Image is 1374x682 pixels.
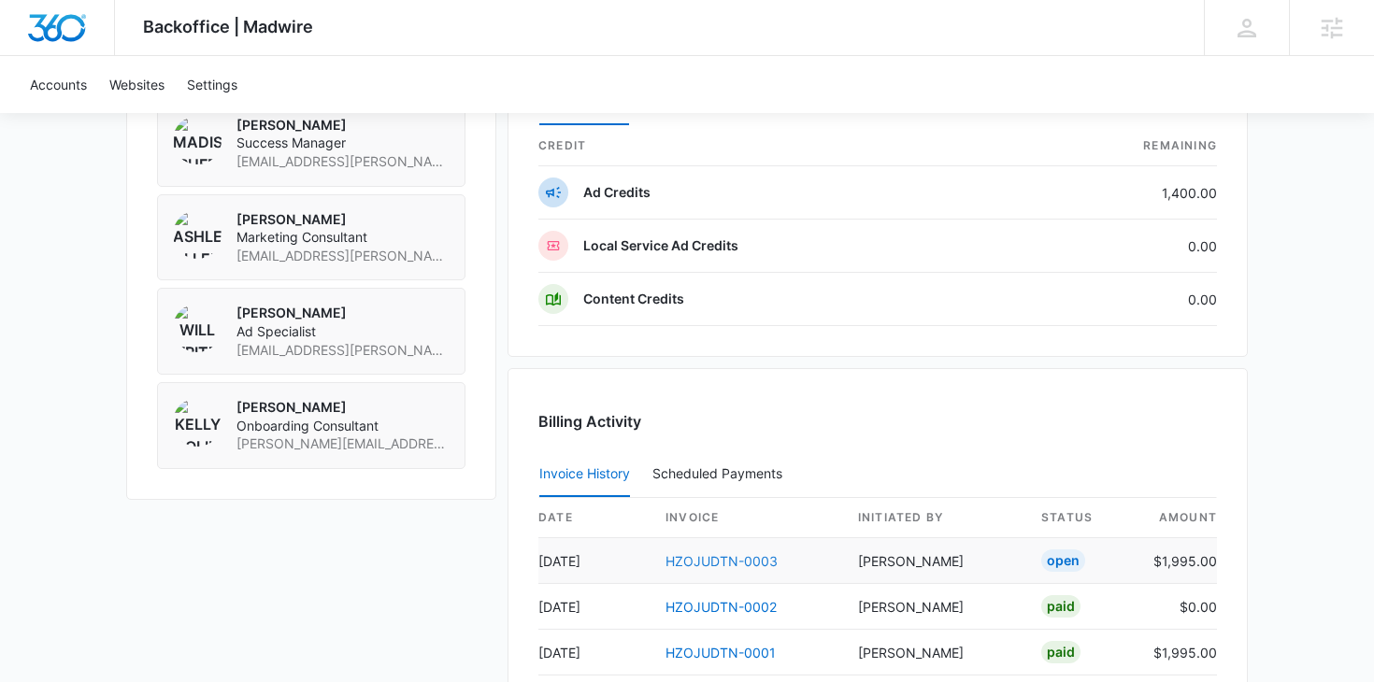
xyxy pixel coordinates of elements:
[173,304,222,352] img: Will Fritz
[651,498,843,538] th: invoice
[236,434,450,453] span: [PERSON_NAME][EMAIL_ADDRESS][PERSON_NAME][DOMAIN_NAME]
[173,398,222,447] img: Kelly Bolin
[1019,220,1217,273] td: 0.00
[1138,538,1217,584] td: $1,995.00
[666,645,776,661] a: HZOJUDTN-0001
[1138,498,1217,538] th: amount
[1041,595,1081,618] div: Paid
[538,126,1019,166] th: credit
[50,108,65,123] img: tab_domain_overview_orange.svg
[538,584,651,630] td: [DATE]
[843,630,1026,675] td: [PERSON_NAME]
[236,116,450,135] p: [PERSON_NAME]
[538,630,651,675] td: [DATE]
[19,56,98,113] a: Accounts
[186,108,201,123] img: tab_keywords_by_traffic_grey.svg
[236,210,450,229] p: [PERSON_NAME]
[176,56,249,113] a: Settings
[538,498,651,538] th: date
[666,553,778,569] a: HZOJUDTN-0003
[1026,498,1138,538] th: status
[652,467,790,480] div: Scheduled Payments
[236,247,450,265] span: [EMAIL_ADDRESS][PERSON_NAME][DOMAIN_NAME]
[583,183,651,202] p: Ad Credits
[538,538,651,584] td: [DATE]
[143,17,313,36] span: Backoffice | Madwire
[583,290,684,308] p: Content Credits
[583,236,738,255] p: Local Service Ad Credits
[236,341,450,360] span: [EMAIL_ADDRESS][PERSON_NAME][DOMAIN_NAME]
[1041,549,1085,572] div: Open
[30,30,45,45] img: logo_orange.svg
[30,49,45,64] img: website_grey.svg
[538,410,1217,433] h3: Billing Activity
[52,30,92,45] div: v 4.0.25
[236,228,450,247] span: Marketing Consultant
[1138,584,1217,630] td: $0.00
[236,417,450,435] span: Onboarding Consultant
[843,498,1026,538] th: Initiated By
[666,599,777,615] a: HZOJUDTN-0002
[539,452,630,497] button: Invoice History
[1019,126,1217,166] th: Remaining
[236,398,450,417] p: [PERSON_NAME]
[173,210,222,259] img: Ashleigh Allen
[207,110,315,122] div: Keywords by Traffic
[236,304,450,322] p: [PERSON_NAME]
[1138,630,1217,675] td: $1,995.00
[236,152,450,171] span: [EMAIL_ADDRESS][PERSON_NAME][DOMAIN_NAME]
[843,538,1026,584] td: [PERSON_NAME]
[1019,166,1217,220] td: 1,400.00
[236,322,450,341] span: Ad Specialist
[173,116,222,164] img: Madison Ruff
[236,134,450,152] span: Success Manager
[1041,641,1081,663] div: Paid
[98,56,176,113] a: Websites
[49,49,206,64] div: Domain: [DOMAIN_NAME]
[71,110,167,122] div: Domain Overview
[843,584,1026,630] td: [PERSON_NAME]
[1019,273,1217,326] td: 0.00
